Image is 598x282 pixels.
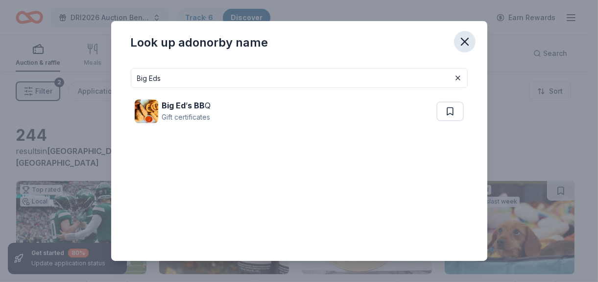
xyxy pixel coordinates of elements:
[162,100,211,111] div: ’ Q
[162,111,211,123] div: Gift certificates
[188,101,205,110] strong: s BB
[131,68,468,88] input: Search
[162,101,186,110] strong: Big Ed
[131,35,268,51] div: Look up a donor by name
[135,100,158,123] img: Image for Big Ed’s BBQ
